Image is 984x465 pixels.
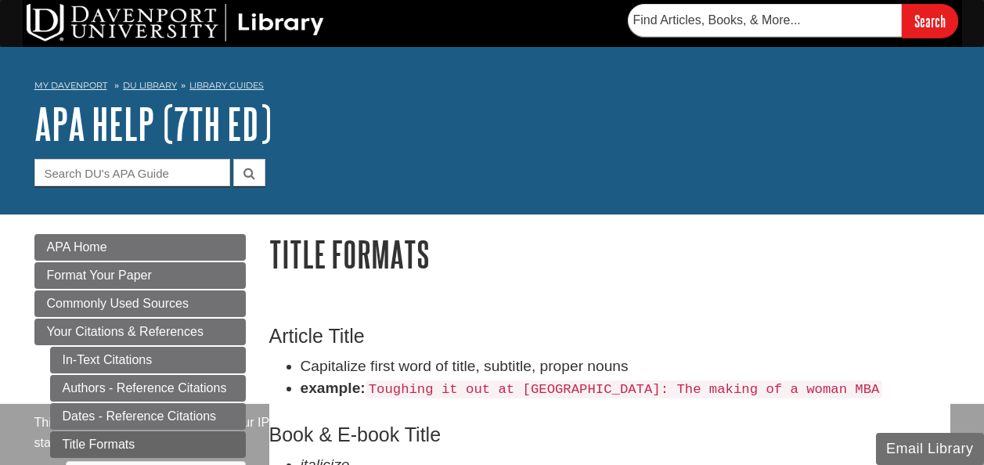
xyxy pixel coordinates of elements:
[50,403,246,430] a: Dates - Reference Citations
[27,4,324,41] img: DU Library
[366,380,883,398] code: Toughing it out at [GEOGRAPHIC_DATA]: The making of a woman MBA
[47,240,107,254] span: APA Home
[47,325,204,338] span: Your Citations & References
[47,269,152,282] span: Format Your Paper
[269,234,950,274] h1: Title Formats
[876,433,984,465] button: Email Library
[301,380,366,396] strong: example:
[34,75,950,100] nav: breadcrumb
[50,347,246,373] a: In-Text Citations
[189,80,264,91] a: Library Guides
[34,79,107,92] a: My Davenport
[301,355,950,378] li: Capitalize first word of title, subtitle, proper nouns
[123,80,177,91] a: DU Library
[34,99,272,148] a: APA Help (7th Ed)
[34,319,246,345] a: Your Citations & References
[34,159,230,186] input: Search DU's APA Guide
[47,297,189,310] span: Commonly Used Sources
[34,262,246,289] a: Format Your Paper
[902,4,958,38] input: Search
[34,290,246,317] a: Commonly Used Sources
[269,325,950,348] h3: Article Title
[269,424,950,446] h3: Book & E-book Title
[50,431,246,458] a: Title Formats
[628,4,958,38] form: Searches DU Library's articles, books, and more
[628,4,902,37] input: Find Articles, Books, & More...
[34,234,246,261] a: APA Home
[50,375,246,402] a: Authors - Reference Citations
